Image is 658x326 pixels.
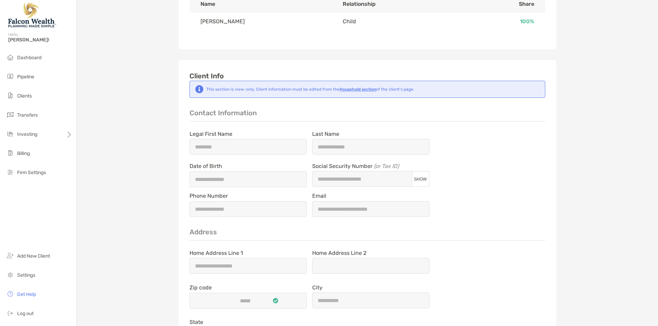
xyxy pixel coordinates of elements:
label: Last Name [312,131,339,137]
span: Billing [17,151,30,156]
img: input is ready icon [273,298,278,303]
label: State [190,319,203,325]
input: Email [313,206,429,212]
input: Phone Number [190,206,306,212]
img: dashboard icon [6,53,14,61]
span: Pipeline [17,74,34,80]
span: Email [312,193,429,199]
img: clients icon [6,91,14,100]
span: Log out [17,311,34,316]
input: Social Security Number (or Tax ID)SHOW [313,176,412,182]
img: Notification icon [195,85,204,93]
p: Address [190,228,545,240]
p: Contact Information [190,109,545,121]
span: Social Security Number [312,163,429,169]
img: transfers icon [6,110,14,119]
img: investing icon [6,130,14,138]
label: Legal First Name [190,131,232,137]
span: Investing [17,131,37,137]
label: Home Address Line 2 [312,250,366,256]
img: billing icon [6,149,14,157]
img: settings icon [6,271,14,279]
div: This section is view-only. Client information must be edited from the of the client's page. [206,87,414,92]
label: City [312,285,322,290]
img: get-help icon [6,290,14,298]
span: SHOW [414,177,427,182]
span: Add New Client [17,253,50,259]
i: (or Tax ID) [374,163,399,169]
img: Falcon Wealth Planning Logo [8,3,56,27]
span: Get Help [17,291,36,297]
td: 100 % [459,13,545,30]
label: Home Address Line 1 [190,250,243,256]
h5: Client Info [190,71,545,81]
b: Household section [340,87,376,92]
img: pipeline icon [6,72,14,80]
img: logout icon [6,309,14,317]
input: Date of Birth [190,177,306,182]
img: add_new_client icon [6,251,14,260]
span: [PERSON_NAME]! [8,37,72,43]
span: Date of Birth [190,163,307,169]
span: Transfers [17,112,38,118]
span: Settings [17,272,35,278]
td: [PERSON_NAME] [190,13,332,30]
img: firm-settings icon [6,168,14,176]
span: Phone Number [190,193,307,199]
span: Firm Settings [17,170,46,175]
span: Zip code [190,284,307,291]
td: Child [332,13,459,30]
input: Zip codeinput is ready icon [218,298,273,304]
button: Social Security Number (or Tax ID) [412,176,429,182]
span: Clients [17,93,32,99]
span: Dashboard [17,55,41,61]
